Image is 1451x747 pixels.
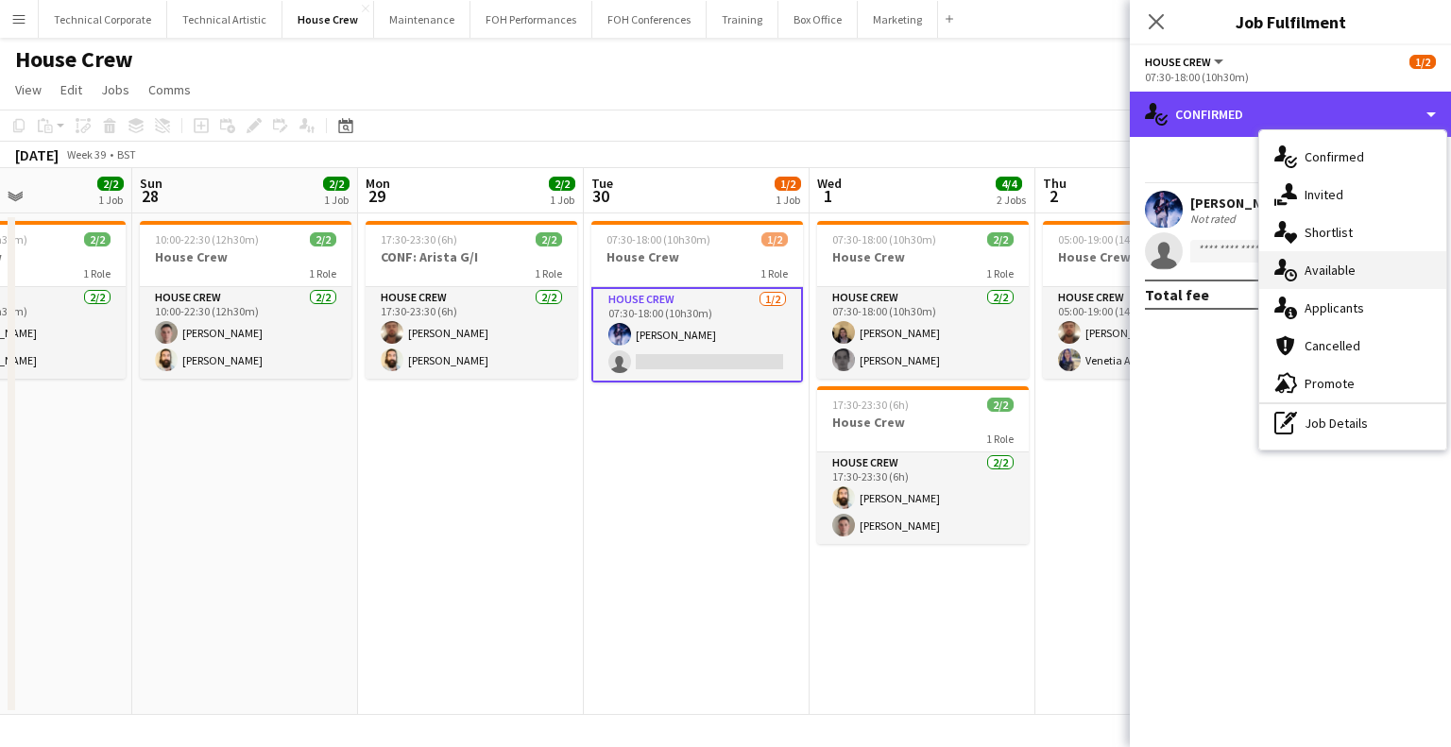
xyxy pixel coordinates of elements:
span: 29 [363,185,390,207]
div: 2 Jobs [997,193,1026,207]
span: Jobs [101,81,129,98]
a: View [8,77,49,102]
span: Edit [60,81,82,98]
span: 2/2 [84,232,111,246]
div: BST [117,147,136,161]
button: House Crew [1145,55,1226,69]
app-job-card: 05:00-19:00 (14h)2/2House Crew1 RoleHouse Crew2/205:00-19:00 (14h)[PERSON_NAME]Venetia Anastasakou [1043,221,1255,379]
h3: House Crew [140,248,351,265]
span: 07:30-18:00 (10h30m) [606,232,710,246]
span: 1 Role [760,266,788,280]
span: 1 Role [309,266,336,280]
span: 2/2 [323,177,350,191]
span: Invited [1305,186,1343,203]
span: 2/2 [97,177,124,191]
div: 07:30-18:00 (10h30m) [1145,70,1436,84]
span: 1 Role [83,266,111,280]
span: 1/2 [1409,55,1436,69]
h3: House Crew [817,414,1029,431]
span: Sun [140,175,162,192]
span: 4/4 [996,177,1022,191]
span: 2/2 [549,177,575,191]
span: Thu [1043,175,1067,192]
app-job-card: 17:30-23:30 (6h)2/2House Crew1 RoleHouse Crew2/217:30-23:30 (6h)[PERSON_NAME][PERSON_NAME] [817,386,1029,544]
h3: House Crew [1043,248,1255,265]
app-job-card: 07:30-18:00 (10h30m)1/2House Crew1 RoleHouse Crew1/207:30-18:00 (10h30m)[PERSON_NAME] [591,221,803,382]
span: 2/2 [310,232,336,246]
span: 17:30-23:30 (6h) [381,232,457,246]
span: Comms [148,81,191,98]
div: Job Details [1259,404,1446,442]
div: Confirmed [1130,92,1451,137]
button: Maintenance [374,1,470,38]
span: 17:30-23:30 (6h) [832,398,909,412]
span: Cancelled [1305,337,1360,354]
button: Training [707,1,778,38]
div: 1 Job [776,193,800,207]
span: Available [1305,262,1356,279]
h3: Job Fulfilment [1130,9,1451,34]
app-card-role: House Crew2/205:00-19:00 (14h)[PERSON_NAME]Venetia Anastasakou [1043,287,1255,379]
span: 2 [1040,185,1067,207]
div: Not rated [1190,212,1239,226]
span: View [15,81,42,98]
button: Technical Corporate [39,1,167,38]
div: 1 Job [550,193,574,207]
span: Tue [591,175,613,192]
span: 28 [137,185,162,207]
span: 2/2 [987,398,1014,412]
span: 1 Role [535,266,562,280]
span: Promote [1305,375,1355,392]
app-job-card: 07:30-18:00 (10h30m)2/2House Crew1 RoleHouse Crew2/207:30-18:00 (10h30m)[PERSON_NAME][PERSON_NAME] [817,221,1029,379]
span: 1/2 [775,177,801,191]
span: Wed [817,175,842,192]
button: Marketing [858,1,938,38]
button: Technical Artistic [167,1,282,38]
span: 1/2 [761,232,788,246]
app-card-role: House Crew1/207:30-18:00 (10h30m)[PERSON_NAME] [591,287,803,382]
button: House Crew [282,1,374,38]
span: Confirmed [1305,148,1364,165]
app-job-card: 17:30-23:30 (6h)2/2CONF: Arista G/I1 RoleHouse Crew2/217:30-23:30 (6h)[PERSON_NAME][PERSON_NAME] [366,221,577,379]
app-card-role: House Crew2/210:00-22:30 (12h30m)[PERSON_NAME][PERSON_NAME] [140,287,351,379]
span: Week 39 [62,147,110,161]
h1: House Crew [15,45,133,74]
span: Applicants [1305,299,1364,316]
a: Edit [53,77,90,102]
button: FOH Conferences [592,1,707,38]
a: Jobs [94,77,137,102]
app-card-role: House Crew2/217:30-23:30 (6h)[PERSON_NAME][PERSON_NAME] [366,287,577,379]
span: 07:30-18:00 (10h30m) [832,232,936,246]
span: 10:00-22:30 (12h30m) [155,232,259,246]
div: 1 Job [98,193,123,207]
span: House Crew [1145,55,1211,69]
span: 1 Role [986,266,1014,280]
h3: CONF: Arista G/I [366,248,577,265]
span: 05:00-19:00 (14h) [1058,232,1140,246]
span: 30 [589,185,613,207]
span: Mon [366,175,390,192]
span: 2/2 [536,232,562,246]
span: 2/2 [987,232,1014,246]
button: FOH Performances [470,1,592,38]
app-card-role: House Crew2/207:30-18:00 (10h30m)[PERSON_NAME][PERSON_NAME] [817,287,1029,379]
a: Comms [141,77,198,102]
h3: House Crew [591,248,803,265]
div: Total fee [1145,285,1209,304]
div: [PERSON_NAME] [1190,195,1290,212]
span: 1 [814,185,842,207]
app-job-card: 10:00-22:30 (12h30m)2/2House Crew1 RoleHouse Crew2/210:00-22:30 (12h30m)[PERSON_NAME][PERSON_NAME] [140,221,351,379]
span: Shortlist [1305,224,1353,241]
div: 1 Job [324,193,349,207]
span: 1 Role [986,432,1014,446]
button: Box Office [778,1,858,38]
app-card-role: House Crew2/217:30-23:30 (6h)[PERSON_NAME][PERSON_NAME] [817,452,1029,544]
div: [DATE] [15,145,59,164]
h3: House Crew [817,248,1029,265]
